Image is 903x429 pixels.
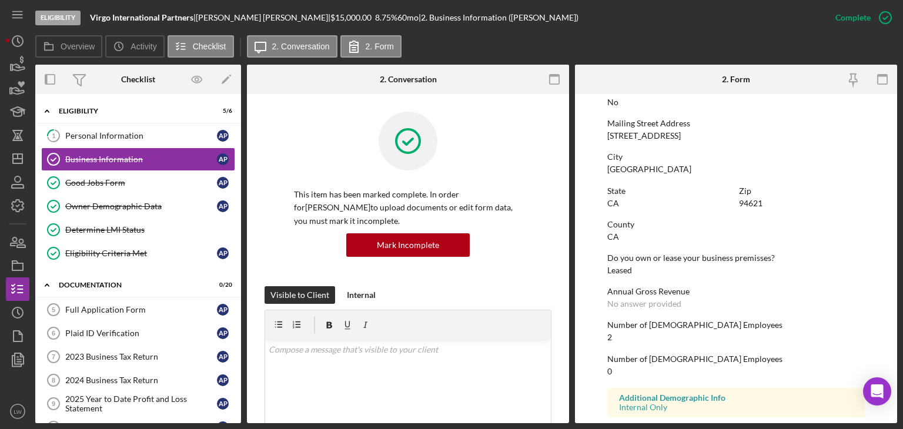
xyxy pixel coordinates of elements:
div: 2025 Year to Date Profit and Loss Statement [65,394,217,413]
div: CA [607,232,619,242]
div: A P [217,351,229,363]
a: Business InformationAP [41,148,235,171]
div: Internal [347,286,376,304]
div: Open Intercom Messenger [863,377,891,405]
div: Owner Demographic Data [65,202,217,211]
tspan: 8 [52,377,55,384]
label: 2. Conversation [272,42,330,51]
label: Checklist [193,42,226,51]
div: [PERSON_NAME] [PERSON_NAME] | [196,13,330,22]
div: A P [217,177,229,189]
div: Personal Information [65,131,217,140]
div: Eligibility [59,108,203,115]
div: Full Application Form [65,305,217,314]
button: Internal [341,286,382,304]
div: A P [217,247,229,259]
div: A P [217,200,229,212]
p: This item has been marked complete. In order for [PERSON_NAME] to upload documents or edit form d... [294,188,522,227]
div: 2. Form [722,75,750,84]
button: 2. Form [340,35,402,58]
div: CA [607,199,619,208]
div: State [607,186,733,196]
a: 72023 Business Tax ReturnAP [41,345,235,368]
div: Number of [DEMOGRAPHIC_DATA] Employees [607,320,865,330]
div: Number of [DEMOGRAPHIC_DATA] Employees [607,354,865,364]
a: 1Personal InformationAP [41,124,235,148]
div: Complete [835,6,871,29]
div: Business Information [65,155,217,164]
tspan: 7 [52,353,55,360]
label: Overview [61,42,95,51]
tspan: 5 [52,306,55,313]
div: A P [217,153,229,165]
button: Checklist [168,35,234,58]
div: Zip [739,186,865,196]
div: 94621 [739,199,762,208]
div: No [607,98,618,107]
div: County [607,220,865,229]
button: LW [6,400,29,423]
div: [STREET_ADDRESS] [607,131,681,140]
b: Virgo International Partners [90,12,193,22]
div: 2023 Business Tax Return [65,352,217,361]
div: 2 [607,333,612,342]
div: A P [217,398,229,410]
a: 92025 Year to Date Profit and Loss StatementAP [41,392,235,415]
a: 82024 Business Tax ReturnAP [41,368,235,392]
button: Visible to Client [265,286,335,304]
a: Good Jobs FormAP [41,171,235,195]
div: Do you own or lease your business premisses? [607,253,865,263]
div: No answer provided [607,299,681,309]
button: Complete [824,6,897,29]
div: A P [217,327,229,339]
button: Mark Incomplete [346,233,470,257]
div: 60 mo [397,13,419,22]
div: 0 [607,367,612,376]
div: Eligibility [35,11,81,25]
div: A P [217,130,229,142]
div: Mark Incomplete [377,233,439,257]
div: Checklist [121,75,155,84]
a: 5Full Application FormAP [41,298,235,321]
div: Internal Only [619,403,853,412]
div: | [90,13,196,22]
button: Overview [35,35,102,58]
div: 2024 Business Tax Return [65,376,217,385]
div: | 2. Business Information ([PERSON_NAME]) [419,13,578,22]
div: A P [217,374,229,386]
div: Mailing Street Address [607,119,865,128]
div: 2. Conversation [380,75,437,84]
a: Eligibility Criteria MetAP [41,242,235,265]
div: Leased [607,266,632,275]
text: LW [14,408,22,415]
div: Additional Demographic Info [619,393,853,403]
div: Good Jobs Form [65,178,217,187]
tspan: 9 [52,400,55,407]
a: Determine LMI Status [41,218,235,242]
tspan: 1 [52,132,55,139]
button: Activity [105,35,164,58]
div: 5 / 6 [211,108,232,115]
div: Annual Gross Revenue [607,287,865,296]
div: Determine LMI Status [65,225,235,234]
div: 8.75 % [375,13,397,22]
div: Visible to Client [270,286,329,304]
div: City [607,152,865,162]
a: Owner Demographic DataAP [41,195,235,218]
div: Documentation [59,281,203,289]
div: Plaid ID Verification [65,329,217,338]
div: [GEOGRAPHIC_DATA] [607,165,691,174]
button: 2. Conversation [247,35,337,58]
a: 6Plaid ID VerificationAP [41,321,235,345]
label: 2. Form [366,42,394,51]
div: 0 / 20 [211,281,232,289]
tspan: 6 [52,330,55,337]
div: Eligibility Criteria Met [65,249,217,258]
div: $15,000.00 [330,13,375,22]
label: Activity [131,42,156,51]
div: A P [217,304,229,316]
